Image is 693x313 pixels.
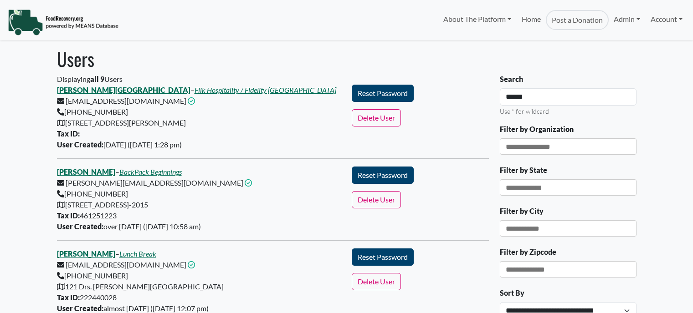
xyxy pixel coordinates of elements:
[352,167,414,184] button: Reset Password
[188,261,195,268] i: This email address is confirmed.
[57,86,190,94] a: [PERSON_NAME][GEOGRAPHIC_DATA]
[500,247,556,257] label: Filter by Zipcode
[57,249,115,258] a: [PERSON_NAME]
[57,304,103,313] b: User Created:
[245,179,252,187] i: This email address is confirmed.
[500,165,547,176] label: Filter by State
[500,288,524,298] label: Sort By
[8,9,118,36] img: NavigationLogo_FoodRecovery-91c16205cd0af1ed486a0f1a7774a6544ea792ac00100771e7dd3ec7c0e58e41.png
[352,85,414,102] button: Reset Password
[119,249,156,258] a: Lunch Break
[500,74,523,85] label: Search
[546,10,609,30] a: Post a Donation
[57,129,80,138] b: Tax ID:
[500,206,544,217] label: Filter by City
[500,124,574,135] label: Filter by Organization
[51,85,347,150] div: – [EMAIL_ADDRESS][DOMAIN_NAME] [PHONE_NUMBER] [STREET_ADDRESS][PERSON_NAME] [DATE] ([DATE] 1:28 pm)
[352,191,401,208] button: Delete User
[119,167,182,176] a: BackPack Beginnings
[57,222,103,231] b: User Created:
[646,10,688,28] a: Account
[188,97,195,105] i: This email address is confirmed.
[57,293,80,302] b: Tax ID:
[352,273,401,290] button: Delete User
[57,140,103,149] b: User Created:
[57,211,80,220] b: Tax ID:
[57,167,115,176] a: [PERSON_NAME]
[57,48,637,70] h1: Users
[516,10,545,30] a: Home
[609,10,645,28] a: Admin
[352,248,414,266] button: Reset Password
[195,86,336,94] a: Flik Hospitality / Fidelity [GEOGRAPHIC_DATA]
[352,109,401,126] button: Delete User
[500,107,549,115] small: Use * for wildcard
[90,75,104,83] b: all 9
[438,10,516,28] a: About The Platform
[51,167,347,232] div: – [PERSON_NAME][EMAIL_ADDRESS][DOMAIN_NAME] [PHONE_NUMBER] [STREET_ADDRESS]-2015 461251223 over [...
